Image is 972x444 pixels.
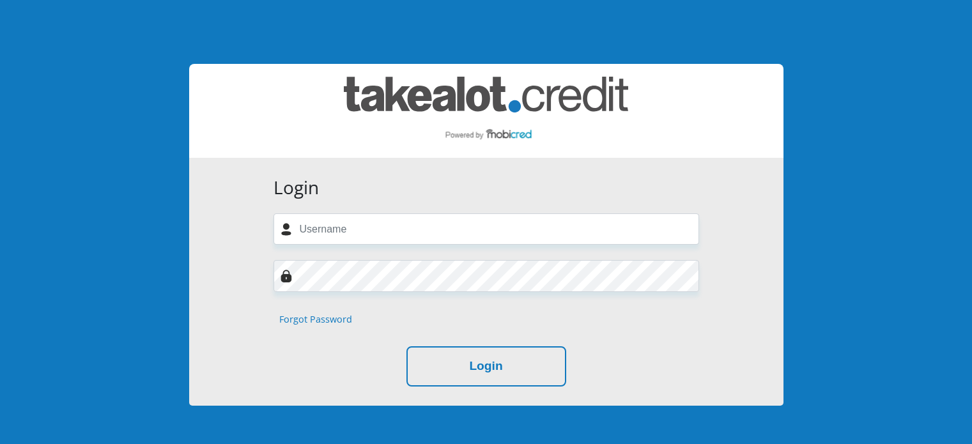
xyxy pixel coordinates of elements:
[280,223,293,236] img: user-icon image
[279,312,352,326] a: Forgot Password
[344,77,628,145] img: takealot_credit logo
[274,213,699,245] input: Username
[406,346,566,387] button: Login
[274,177,699,199] h3: Login
[280,270,293,282] img: Image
